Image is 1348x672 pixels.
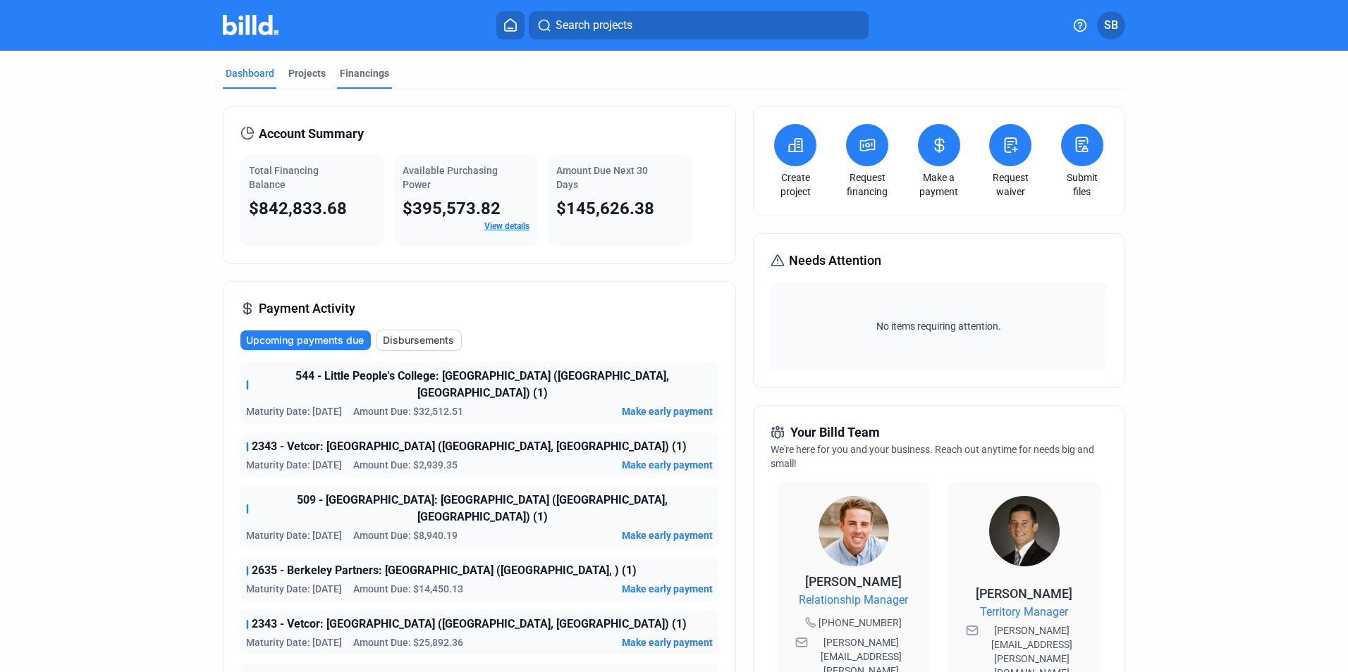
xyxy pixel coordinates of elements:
span: Relationship Manager [799,592,908,609]
span: Maturity Date: [DATE] [246,458,342,472]
div: Dashboard [226,66,274,80]
span: Amount Due: $32,512.51 [353,404,463,418]
span: Total Financing Balance [249,165,319,190]
button: Upcoming payments due [240,330,371,350]
span: $145,626.38 [556,199,654,218]
span: Disbursements [383,333,454,347]
a: Create project [771,170,820,199]
span: [PERSON_NAME] [805,574,902,589]
span: Maturity Date: [DATE] [246,528,342,542]
button: Make early payment [622,458,713,472]
span: Amount Due: $2,939.35 [353,458,458,472]
span: Available Purchasing Power [403,165,498,190]
img: Billd Company Logo [223,15,278,35]
span: Territory Manager [980,604,1068,621]
button: Make early payment [622,404,713,418]
a: Submit files [1058,170,1107,199]
span: Account Summary [259,124,364,144]
span: Payment Activity [259,299,355,318]
button: Make early payment [622,635,713,649]
span: SB [1104,17,1118,34]
span: 2343 - Vetcor: [GEOGRAPHIC_DATA] ([GEOGRAPHIC_DATA], [GEOGRAPHIC_DATA]) (1) [252,438,687,455]
button: SB [1097,11,1125,39]
img: Relationship Manager [819,496,889,566]
button: Disbursements [376,330,462,351]
span: $842,833.68 [249,199,347,218]
a: Request financing [842,170,892,199]
span: $395,573.82 [403,199,501,218]
span: 2343 - Vetcor: [GEOGRAPHIC_DATA] ([GEOGRAPHIC_DATA], [GEOGRAPHIC_DATA]) (1) [252,616,687,633]
span: We're here for you and your business. Reach out anytime for needs big and small! [771,444,1094,469]
span: Amount Due Next 30 Days [556,165,648,190]
span: [PHONE_NUMBER] [819,616,902,630]
span: 2635 - Berkeley Partners: [GEOGRAPHIC_DATA] ([GEOGRAPHIC_DATA], ) (1) [252,562,637,579]
span: Amount Due: $14,450.13 [353,582,463,596]
span: Maturity Date: [DATE] [246,404,342,418]
span: Search projects [556,17,632,34]
span: Maturity Date: [DATE] [246,635,342,649]
button: Make early payment [622,528,713,542]
span: Upcoming payments due [246,333,364,347]
span: Amount Due: $8,940.19 [353,528,458,542]
span: 509 - [GEOGRAPHIC_DATA]: [GEOGRAPHIC_DATA] ([GEOGRAPHIC_DATA], [GEOGRAPHIC_DATA]) (1) [252,492,713,525]
a: Make a payment [914,170,964,199]
button: Make early payment [622,582,713,596]
span: [PERSON_NAME] [976,586,1072,601]
span: 544 - Little People's College: [GEOGRAPHIC_DATA] ([GEOGRAPHIC_DATA], [GEOGRAPHIC_DATA]) (1) [252,368,713,402]
div: Financings [340,66,389,80]
img: Territory Manager [989,496,1060,566]
span: Amount Due: $25,892.36 [353,635,463,649]
button: Search projects [529,11,869,39]
a: View details [484,221,529,231]
a: Request waiver [986,170,1035,199]
div: Projects [288,66,326,80]
span: Needs Attention [789,251,881,270]
span: No items requiring attention. [776,319,1101,333]
span: Maturity Date: [DATE] [246,582,342,596]
span: Your Billd Team [790,423,880,442]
